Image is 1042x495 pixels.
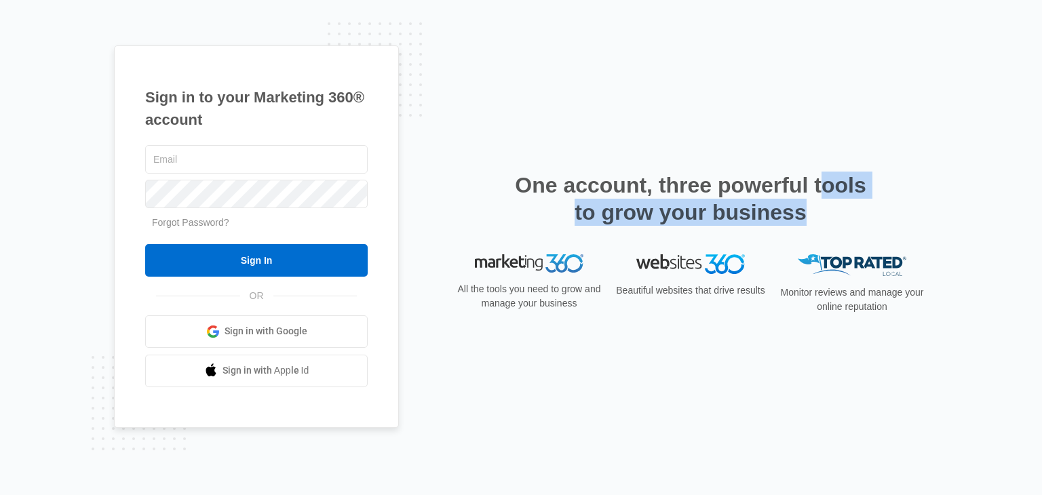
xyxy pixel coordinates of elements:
[240,289,273,303] span: OR
[511,172,870,226] h2: One account, three powerful tools to grow your business
[615,283,767,298] p: Beautiful websites that drive results
[223,363,309,378] span: Sign in with Apple Id
[776,285,928,314] p: Monitor reviews and manage your online reputation
[152,217,229,228] a: Forgot Password?
[453,282,605,311] p: All the tools you need to grow and manage your business
[798,254,906,277] img: Top Rated Local
[636,254,745,274] img: Websites 360
[145,86,368,131] h1: Sign in to your Marketing 360® account
[145,244,368,277] input: Sign In
[145,145,368,174] input: Email
[145,355,368,387] a: Sign in with Apple Id
[225,324,307,338] span: Sign in with Google
[475,254,583,273] img: Marketing 360
[145,315,368,348] a: Sign in with Google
